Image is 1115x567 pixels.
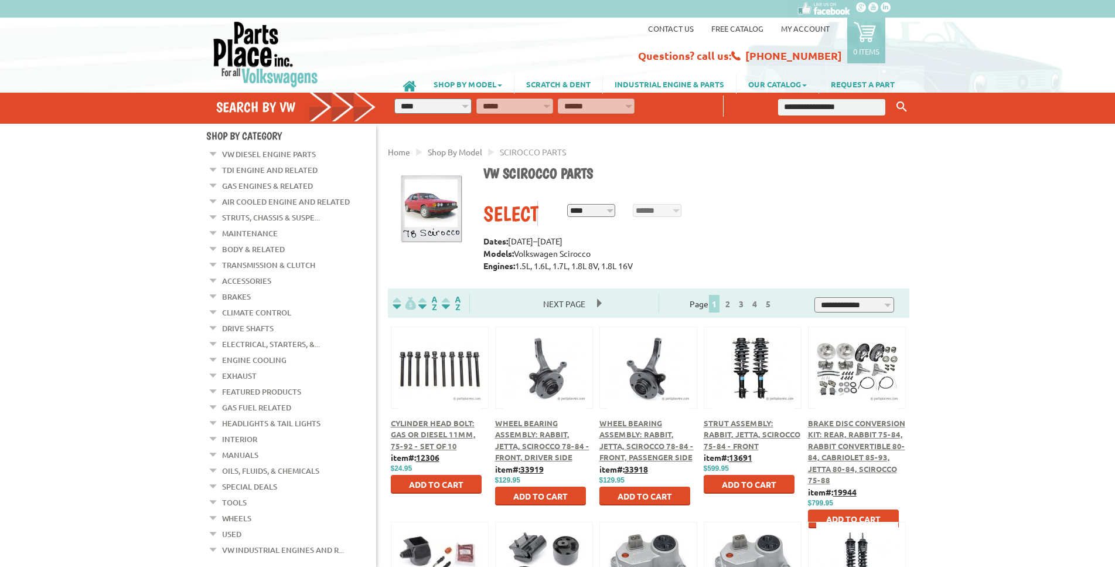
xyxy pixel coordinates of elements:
a: Brakes [222,289,251,304]
u: 12306 [416,452,439,463]
a: 3 [736,298,746,309]
a: TDI Engine and Related [222,162,318,178]
button: Add to Cart [391,475,482,494]
a: Wheel Bearing Assembly: Rabbit, Jetta, Scirocco 78-84 - Front, Passenger Side [599,418,694,463]
img: Parts Place Inc! [212,21,319,88]
a: Tools [222,495,247,510]
a: Maintenance [222,226,278,241]
a: Manuals [222,447,258,463]
a: 4 [749,298,760,309]
a: Transmission & Clutch [222,257,315,273]
a: REQUEST A PART [819,74,906,94]
a: Strut Assembly: Rabbit, Jetta, Scirocco 75-84 - Front [704,418,800,451]
a: Cylinder Head Bolt: Gas or Diesel 11mm, 75-92 - Set Of 10 [391,418,476,451]
h4: Shop By Category [206,130,376,142]
a: Shop By Model [428,147,482,157]
a: Wheel Bearing Assembly: Rabbit, Jetta, Scirocco 78-84 - Front, Driver Side [495,418,589,463]
a: 0 items [847,18,885,63]
a: Electrical, Starters, &... [222,337,320,352]
a: Used [222,527,241,542]
a: SHOP BY MODEL [422,74,514,94]
img: Sort by Sales Rank [439,297,463,310]
a: My Account [781,23,830,33]
u: 13691 [729,452,752,463]
b: item#: [599,464,648,474]
button: Keyword Search [893,97,911,117]
u: 19944 [833,487,857,497]
a: Contact us [648,23,694,33]
button: Add to Cart [599,487,690,505]
a: 2 [722,298,733,309]
a: Brake Disc Conversion Kit: Rear, Rabbit 75-84, Rabbit Convertible 80-84, Cabriolet 85-93, Jetta 8... [808,418,905,485]
span: Add to Cart [513,491,568,501]
button: Add to Cart [704,475,795,494]
span: Add to Cart [722,479,776,490]
button: Add to Cart [495,487,586,505]
span: 1 [709,295,720,313]
strong: Engines: [483,260,515,271]
span: Add to Cart [826,514,881,524]
a: Engine Cooling [222,352,287,368]
span: Next Page [531,295,597,313]
h1: VW Scirocco parts [483,165,901,184]
a: SCRATCH & DENT [514,74,602,94]
p: 0 items [853,46,879,56]
b: item#: [495,464,544,474]
p: [DATE]–[DATE] Volkswagen Scirocco 1.5L, 1.6L, 1.7L, 1.8L 8V, 1.8L 16V [483,235,901,272]
a: Free Catalog [711,23,763,33]
a: Air Cooled Engine and Related [222,194,350,209]
strong: Models: [483,248,514,259]
a: Headlights & Tail Lights [222,416,320,431]
a: Next Page [531,298,597,309]
a: Exhaust [222,368,257,383]
a: Gas Fuel Related [222,400,291,415]
div: Select [483,201,537,226]
h4: Search by VW [216,99,377,116]
u: 33918 [625,464,648,474]
a: Drive Shafts [222,321,274,336]
a: Wheels [222,511,251,526]
b: item#: [391,452,439,463]
b: item#: [808,487,857,497]
div: Page [659,294,804,313]
span: $24.95 [391,464,412,473]
img: Sort by Headline [416,297,439,310]
a: OUR CATALOG [736,74,819,94]
u: 33919 [520,464,544,474]
span: Add to Cart [409,479,463,490]
a: Featured Products [222,384,301,399]
span: SCIROCCO PARTS [500,147,566,157]
span: $129.95 [599,476,625,484]
a: Struts, Chassis & Suspe... [222,210,320,225]
span: $799.95 [808,499,833,507]
a: Interior [222,432,257,447]
a: Special Deals [222,479,277,494]
a: VW Industrial Engines and R... [222,542,344,558]
a: 5 [763,298,773,309]
span: Add to Cart [618,491,672,501]
a: Gas Engines & Related [222,178,313,193]
a: INDUSTRIAL ENGINE & PARTS [603,74,736,94]
img: filterpricelow.svg [393,297,416,310]
span: $129.95 [495,476,520,484]
a: Body & Related [222,242,285,257]
a: Accessories [222,273,271,288]
strong: Dates: [483,236,508,246]
img: Scirocco [397,175,466,244]
button: Add to Cart [808,510,899,528]
a: Home [388,147,410,157]
a: Oils, Fluids, & Chemicals [222,463,319,478]
span: $599.95 [704,464,729,473]
a: Climate Control [222,305,291,320]
a: VW Diesel Engine Parts [222,147,316,162]
b: item#: [704,452,752,463]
